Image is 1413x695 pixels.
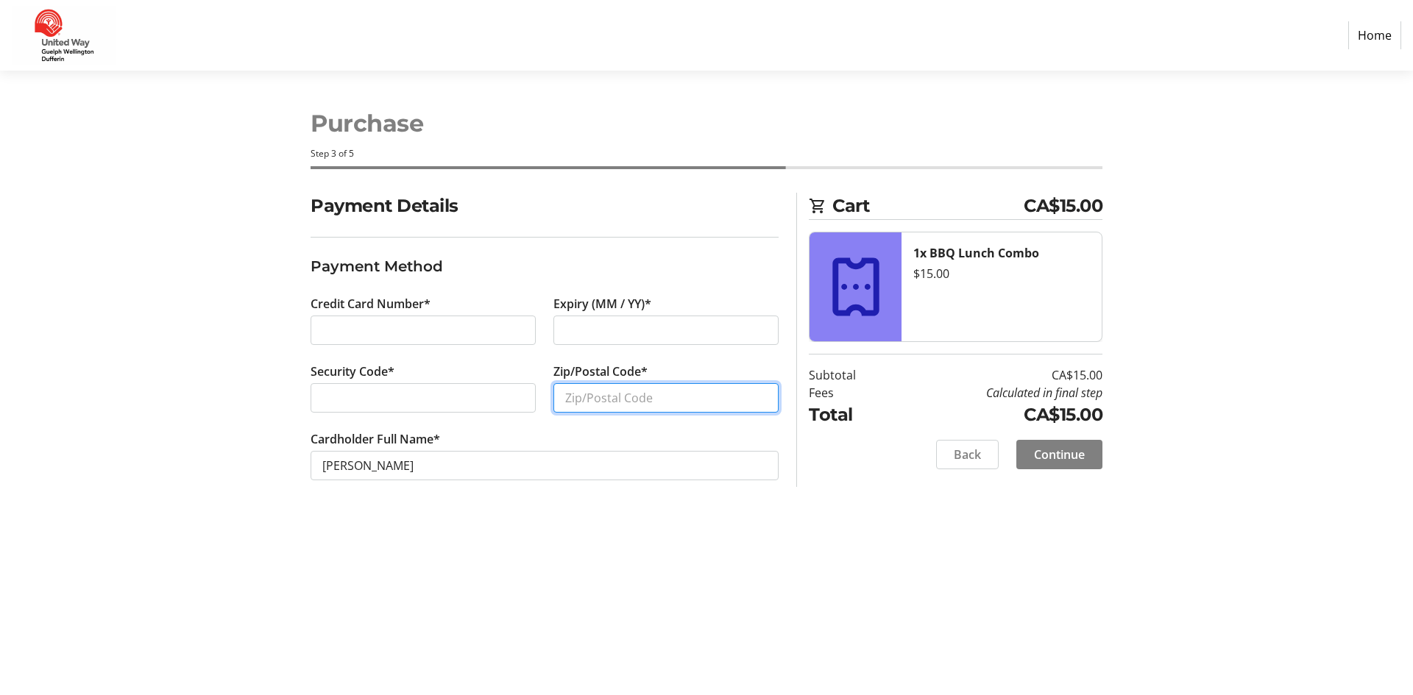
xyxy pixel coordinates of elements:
[1034,446,1085,463] span: Continue
[311,363,394,380] label: Security Code*
[322,389,524,407] iframe: Secure CVC input frame
[832,193,1024,219] span: Cart
[913,245,1039,261] strong: 1x BBQ Lunch Combo
[311,430,440,448] label: Cardholder Full Name*
[809,366,893,384] td: Subtotal
[1016,440,1102,469] button: Continue
[913,265,1090,282] div: $15.00
[311,295,431,313] label: Credit Card Number*
[809,384,893,402] td: Fees
[893,402,1102,428] td: CA$15.00
[553,295,651,313] label: Expiry (MM / YY)*
[893,366,1102,384] td: CA$15.00
[954,446,981,463] span: Back
[809,402,893,428] td: Total
[553,383,779,413] input: Zip/Postal Code
[1024,193,1102,219] span: CA$15.00
[311,193,779,219] h2: Payment Details
[1348,21,1401,49] a: Home
[12,6,116,65] img: United Way Guelph Wellington Dufferin's Logo
[893,384,1102,402] td: Calculated in final step
[311,106,1102,141] h1: Purchase
[553,363,648,380] label: Zip/Postal Code*
[936,440,999,469] button: Back
[565,321,767,339] iframe: Secure expiration date input frame
[311,451,779,480] input: Card Holder Name
[311,255,779,277] h3: Payment Method
[322,321,524,339] iframe: Secure card number input frame
[311,147,1102,160] div: Step 3 of 5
